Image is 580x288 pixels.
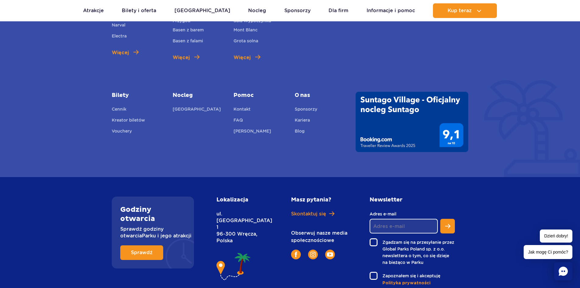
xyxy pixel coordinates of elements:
label: Zgadzam się na przesyłanie przez Global Parks Poland sp. z o.o. newslettera o tym, co się dzieje ... [370,238,455,266]
img: Instagram [310,252,316,257]
a: FAQ [234,117,243,125]
label: Adres e-mail [370,211,438,217]
input: Adres e-mail [370,219,438,233]
a: Basen z falami [173,37,203,46]
label: Zapoznałem się i akceptuję [370,272,455,280]
img: YouTube [327,252,333,257]
a: Atrakcje [83,3,104,18]
p: ul. [GEOGRAPHIC_DATA] 1 96-300 Wręcza, Polska [216,211,264,244]
h2: Lokalizacja [216,197,264,203]
span: Mont Blanc [234,27,258,32]
a: Basen z barem [173,27,204,35]
a: Blog [295,128,304,136]
a: Nocleg [173,92,224,99]
h2: Masz pytania? [291,197,350,203]
a: Kontakt [234,106,251,114]
h2: Godziny otwarcia [120,205,185,223]
span: Kup teraz [448,8,472,13]
button: Kup teraz [433,3,497,18]
a: Skontaktuj się [291,211,350,217]
img: Facebook [295,252,297,257]
a: [GEOGRAPHIC_DATA] [173,106,221,114]
span: Więcej [234,54,251,61]
a: Polityka prywatności [382,280,455,286]
a: Bilety [112,92,163,99]
span: Skontaktuj się [291,211,326,217]
a: Narval [112,22,125,30]
a: Cennik [112,106,126,114]
a: Mont Blanc [234,27,258,35]
span: Sprawdź [131,250,153,255]
a: Kreator biletów [112,117,145,125]
a: Pomoc [234,92,285,99]
a: Electra [112,33,127,41]
a: Informacje i pomoc [367,3,415,18]
a: Sponsorzy [284,3,311,18]
a: Dla firm [329,3,348,18]
a: Sponsorzy [295,106,317,114]
span: O nas [295,92,346,99]
span: Polityka prywatności [382,280,431,286]
span: Jak mogę Ci pomóc? [524,245,572,259]
div: Chat [554,262,572,280]
span: Narval [112,23,125,27]
a: Więcej [112,49,139,56]
span: Więcej [112,49,129,56]
a: Sprawdź [120,245,163,260]
span: Więcej [173,54,190,61]
p: Obserwuj nasze media społecznościowe [291,229,350,244]
a: Więcej [173,54,199,61]
a: Grota solna [234,37,258,46]
h2: Newsletter [370,197,455,203]
a: [PERSON_NAME] [234,128,271,136]
a: Nocleg [248,3,266,18]
a: Więcej [234,54,260,61]
button: Zapisz się do newslettera [440,219,455,233]
a: [GEOGRAPHIC_DATA] [174,3,230,18]
a: Bilety i oferta [122,3,156,18]
a: Vouchery [112,128,132,136]
img: Traveller Review Awards 2025' od Booking.com dla Suntago Village - wynik 9.1/10 [356,92,468,152]
p: Sprawdź godziny otwarcia Parku i jego atrakcji [120,226,185,239]
span: Dzień dobry! [540,229,572,243]
a: Kariera [295,117,310,125]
